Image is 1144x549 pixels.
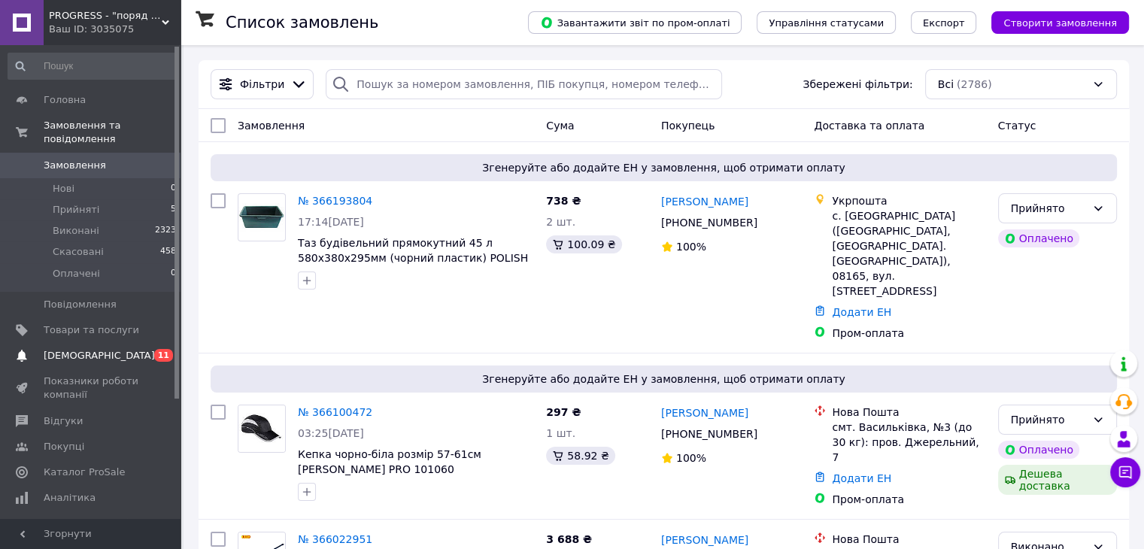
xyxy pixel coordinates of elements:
span: Товари та послуги [44,323,139,337]
a: [PERSON_NAME] [661,194,748,209]
span: 5 [171,203,176,217]
span: Показники роботи компанії [44,375,139,402]
div: Пром-оплата [832,492,985,507]
div: 100.09 ₴ [546,235,621,253]
span: 2 шт. [546,216,575,228]
div: Укрпошта [832,193,985,208]
span: Інструменти веб-майстра та SEO [44,517,139,544]
span: Статус [998,120,1036,132]
span: Скасовані [53,245,104,259]
span: (2786) [957,78,992,90]
div: Прийнято [1011,200,1086,217]
span: Прийняті [53,203,99,217]
span: Нові [53,182,74,196]
div: Пром-оплата [832,326,985,341]
span: Аналітика [44,491,96,505]
span: Експорт [923,17,965,29]
span: Доставка та оплата [814,120,924,132]
a: Додати ЕН [832,306,891,318]
a: [PERSON_NAME] [661,532,748,547]
span: Каталог ProSale [44,466,125,479]
span: Згенеруйте або додайте ЕН у замовлення, щоб отримати оплату [217,160,1111,175]
span: Покупці [44,440,84,453]
span: Покупець [661,120,715,132]
span: [PHONE_NUMBER] [661,217,757,229]
span: 2323 [155,224,176,238]
button: Чат з покупцем [1110,457,1140,487]
span: Виконані [53,224,99,238]
span: Всі [938,77,954,92]
span: PROGRESS - "поряд з Нами..." [49,9,162,23]
a: № 366100472 [298,406,372,418]
span: Управління статусами [769,17,884,29]
div: Нова Пошта [832,532,985,547]
div: Оплачено [998,441,1079,459]
div: 58.92 ₴ [546,447,614,465]
span: [DEMOGRAPHIC_DATA] [44,349,155,362]
span: Завантажити звіт по пром-оплаті [540,16,730,29]
div: Дешева доставка [998,465,1117,495]
span: Замовлення [44,159,106,172]
div: Нова Пошта [832,405,985,420]
a: Створити замовлення [976,16,1129,28]
span: 03:25[DATE] [298,427,364,439]
img: Фото товару [238,405,285,452]
span: 100% [676,241,706,253]
a: № 366193804 [298,195,372,207]
button: Створити замовлення [991,11,1129,34]
span: Замовлення [238,120,305,132]
a: Додати ЕН [832,472,891,484]
span: Повідомлення [44,298,117,311]
div: Прийнято [1011,411,1086,428]
span: [PHONE_NUMBER] [661,428,757,440]
input: Пошук [8,53,178,80]
a: № 366022951 [298,533,372,545]
span: 3 688 ₴ [546,533,592,545]
span: Збережені фільтри: [803,77,912,92]
a: Фото товару [238,405,286,453]
h1: Список замовлень [226,14,378,32]
span: 297 ₴ [546,406,581,418]
div: Оплачено [998,229,1079,247]
a: Таз будівельний прямокутний 45 л 580х380х295мм (чорний пластик) POLISH [298,237,528,264]
input: Пошук за номером замовлення, ПІБ покупця, номером телефону, Email, номером накладної [326,69,722,99]
div: смт. Васильківка, №3 (до 30 кг): пров. Джерельний, 7 [832,420,985,465]
span: 738 ₴ [546,195,581,207]
span: Cума [546,120,574,132]
span: Оплачені [53,267,100,281]
a: [PERSON_NAME] [661,405,748,420]
button: Управління статусами [757,11,896,34]
span: 0 [171,267,176,281]
span: 458 [160,245,176,259]
a: Фото товару [238,193,286,241]
span: 17:14[DATE] [298,216,364,228]
div: Ваш ID: 3035075 [49,23,181,36]
span: Головна [44,93,86,107]
button: Завантажити звіт по пром-оплаті [528,11,742,34]
span: Відгуки [44,414,83,428]
span: Замовлення та повідомлення [44,119,181,146]
a: Кепка чорно-біла розмір 57-61см [PERSON_NAME] PRO 101060 [298,448,481,475]
button: Експорт [911,11,977,34]
div: с. [GEOGRAPHIC_DATA] ([GEOGRAPHIC_DATA], [GEOGRAPHIC_DATA]. [GEOGRAPHIC_DATA]), 08165, вул. [STRE... [832,208,985,299]
span: 100% [676,452,706,464]
span: Згенеруйте або додайте ЕН у замовлення, щоб отримати оплату [217,372,1111,387]
span: Створити замовлення [1003,17,1117,29]
span: Фільтри [240,77,284,92]
span: 1 шт. [546,427,575,439]
img: Фото товару [238,203,285,232]
span: 0 [171,182,176,196]
span: 11 [154,349,173,362]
